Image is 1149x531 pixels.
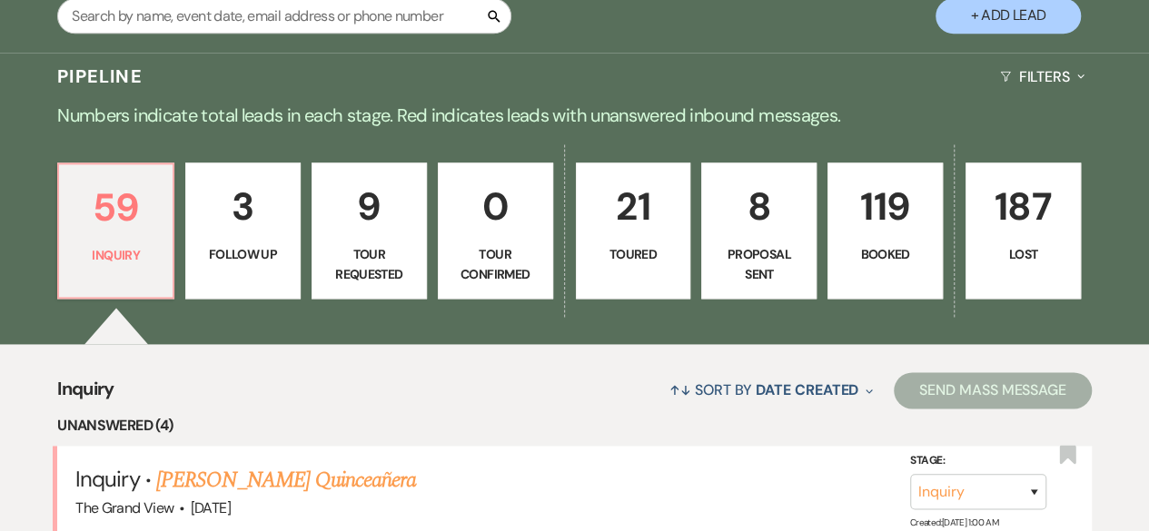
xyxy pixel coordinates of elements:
span: [DATE] [191,498,231,517]
p: Booked [839,244,931,264]
p: 119 [839,176,931,237]
a: 3Follow Up [185,162,301,299]
p: 8 [713,176,805,237]
p: 59 [70,177,162,238]
span: ↑↓ [669,380,691,399]
p: Tour Requested [323,244,415,285]
a: 8Proposal Sent [701,162,817,299]
h3: Pipeline [57,64,143,89]
button: Send Mass Message [894,372,1092,408]
p: 3 [197,176,289,237]
p: Follow Up [197,244,289,264]
p: Tour Confirmed [450,244,541,285]
li: Unanswered (4) [57,414,1092,438]
p: Proposal Sent [713,244,805,285]
p: 9 [323,176,415,237]
button: Filters [993,53,1092,101]
p: Toured [588,244,679,264]
p: 187 [977,176,1069,237]
a: 21Toured [576,162,691,299]
button: Sort By Date Created [662,366,880,414]
p: 0 [450,176,541,237]
a: 59Inquiry [57,162,174,299]
p: 21 [588,176,679,237]
p: Inquiry [70,245,162,265]
label: Stage: [910,451,1046,471]
span: Inquiry [57,375,114,414]
a: 9Tour Requested [312,162,427,299]
p: Lost [977,244,1069,264]
a: 0Tour Confirmed [438,162,553,299]
span: Date Created [756,380,858,399]
a: [PERSON_NAME] Quinceañera [156,464,416,497]
span: Created: [DATE] 1:00 AM [910,516,998,528]
a: 119Booked [827,162,943,299]
a: 187Lost [966,162,1081,299]
span: The Grand View [75,498,173,517]
span: Inquiry [75,465,139,493]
